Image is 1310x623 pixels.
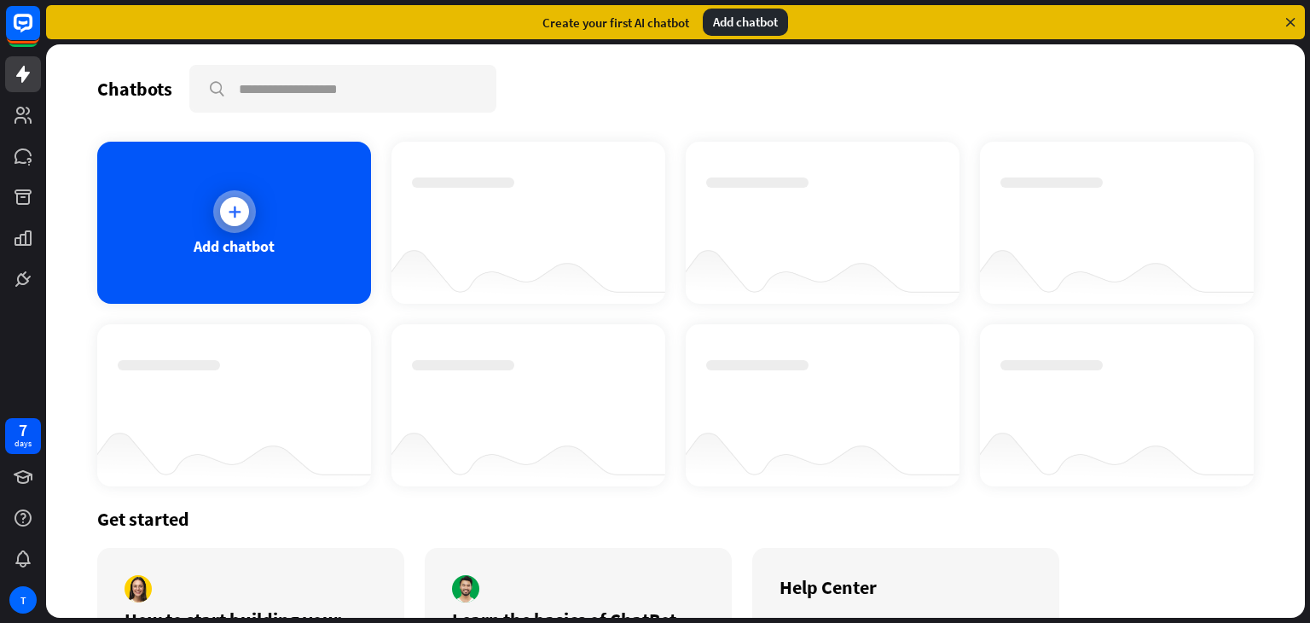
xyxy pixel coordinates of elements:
[9,586,37,614] div: T
[703,9,788,36] div: Add chatbot
[5,418,41,454] a: 7 days
[780,575,1032,599] div: Help Center
[125,575,152,603] img: author
[97,507,1254,531] div: Get started
[542,15,689,31] div: Create your first AI chatbot
[19,422,27,438] div: 7
[14,7,65,58] button: Open LiveChat chat widget
[194,236,275,256] div: Add chatbot
[14,438,32,450] div: days
[97,77,172,101] div: Chatbots
[452,575,479,603] img: author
